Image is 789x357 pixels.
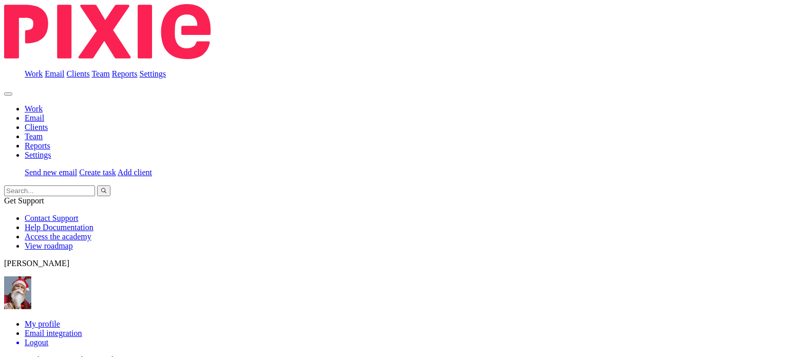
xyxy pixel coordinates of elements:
[25,69,43,78] a: Work
[4,196,44,205] span: Get Support
[25,338,785,347] a: Logout
[91,69,109,78] a: Team
[4,276,31,309] img: Karen%20Pic.png
[4,4,211,59] img: Pixie
[25,223,93,232] a: Help Documentation
[4,259,785,268] p: [PERSON_NAME]
[25,329,82,337] a: Email integration
[25,241,73,250] a: View roadmap
[25,214,78,222] a: Contact Support
[66,69,89,78] a: Clients
[97,185,110,196] button: Search
[25,338,48,347] span: Logout
[25,114,44,122] a: Email
[45,69,64,78] a: Email
[4,185,95,196] input: Search
[25,168,77,177] a: Send new email
[79,168,116,177] a: Create task
[25,151,51,159] a: Settings
[25,141,50,150] a: Reports
[25,123,48,131] a: Clients
[25,320,60,328] a: My profile
[25,104,43,113] a: Work
[112,69,138,78] a: Reports
[140,69,166,78] a: Settings
[118,168,152,177] a: Add client
[25,232,91,241] a: Access the academy
[25,132,43,141] a: Team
